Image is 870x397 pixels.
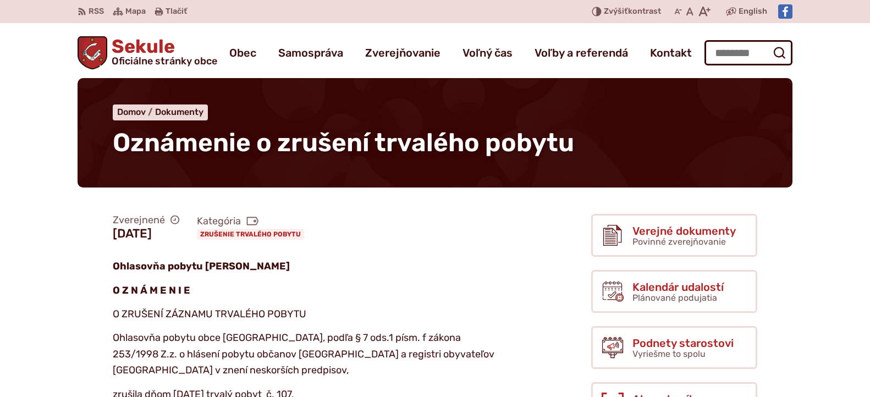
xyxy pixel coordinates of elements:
span: Podnety starostovi [632,337,734,349]
a: English [736,5,769,18]
span: Oznámenie o zrušení trvalého pobytu [113,128,574,158]
a: Samospráva [278,37,343,68]
span: Plánované podujatia [632,293,717,303]
span: Domov [117,107,146,117]
span: Verejné dokumenty [632,225,736,237]
span: Povinné zverejňovanie [632,236,726,247]
a: Kalendár udalostí Plánované podujatia [591,270,757,313]
span: kontrast [604,7,661,16]
p: Ohlasovňa pobytu obce [GEOGRAPHIC_DATA], podľa § 7 ods.1 písm. f zákona 253/1998 Z.z. o hlásení p... [113,330,503,379]
a: Dokumenty [155,107,203,117]
p: O ZRUŠENÍ ZÁZNAMU TRVALÉHO POBYTU [113,306,503,323]
span: Vyriešme to spolu [632,349,706,359]
span: Zverejnené [113,214,179,227]
span: Kalendár udalostí [632,281,724,293]
strong: Ohlasovňa pobytu [PERSON_NAME] [113,260,290,272]
img: Prejsť na Facebook stránku [778,4,792,19]
span: Mapa [125,5,146,18]
a: Voľby a referendá [535,37,628,68]
span: Zvýšiť [604,7,628,16]
span: Kategória [197,215,309,228]
a: Kontakt [650,37,692,68]
span: Tlačiť [166,7,187,16]
a: Obec [229,37,256,68]
a: Domov [117,107,155,117]
a: Zverejňovanie [365,37,440,68]
span: Sekule [107,37,217,66]
span: RSS [89,5,104,18]
figcaption: [DATE] [113,227,179,241]
a: Voľný čas [462,37,513,68]
strong: O Z N Á M E N I E [113,284,190,296]
span: Oficiálne stránky obce [112,56,217,66]
a: Verejné dokumenty Povinné zverejňovanie [591,214,757,257]
img: Prejsť na domovskú stránku [78,36,107,69]
a: Zrušenie trvalého pobytu [197,229,304,240]
a: Logo Sekule, prejsť na domovskú stránku. [78,36,217,69]
a: Podnety starostovi Vyriešme to spolu [591,326,757,369]
span: English [739,5,767,18]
